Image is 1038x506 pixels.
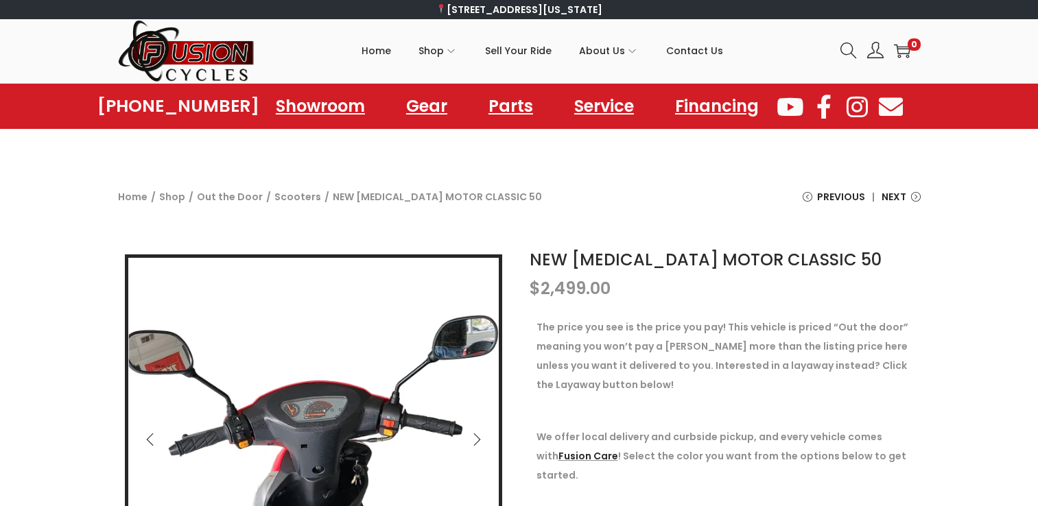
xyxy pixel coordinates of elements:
[159,190,185,204] a: Shop
[661,91,772,122] a: Financing
[436,4,446,14] img: 📍
[579,20,639,82] a: About Us
[536,427,914,485] p: We offer local delivery and curbside pickup, and every vehicle comes with ! Select the color you ...
[189,187,193,206] span: /
[362,20,391,82] a: Home
[485,34,552,68] span: Sell Your Ride
[197,190,263,204] a: Out the Door
[530,277,611,300] bdi: 2,499.00
[362,34,391,68] span: Home
[255,20,830,82] nav: Primary navigation
[579,34,625,68] span: About Us
[536,317,914,394] p: The price you see is the price you pay! This vehicle is priced “Out the door” meaning you won’t p...
[418,20,458,82] a: Shop
[882,187,906,206] span: Next
[325,187,329,206] span: /
[530,277,541,300] span: $
[418,34,444,68] span: Shop
[817,187,865,206] span: Previous
[392,91,461,122] a: Gear
[485,20,552,82] a: Sell Your Ride
[666,20,723,82] a: Contact Us
[262,91,772,122] nav: Menu
[262,91,379,122] a: Showroom
[558,449,618,463] a: Fusion Care
[561,91,648,122] a: Service
[666,34,723,68] span: Contact Us
[333,187,542,206] span: NEW [MEDICAL_DATA] MOTOR CLASSIC 50
[266,187,271,206] span: /
[882,187,921,217] a: Next
[118,19,255,83] img: Woostify retina logo
[97,97,259,116] a: [PHONE_NUMBER]
[462,424,492,455] button: Next
[118,190,148,204] a: Home
[135,424,165,455] button: Previous
[274,190,321,204] a: Scooters
[894,43,910,59] a: 0
[151,187,156,206] span: /
[803,187,865,217] a: Previous
[475,91,547,122] a: Parts
[436,3,602,16] a: [STREET_ADDRESS][US_STATE]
